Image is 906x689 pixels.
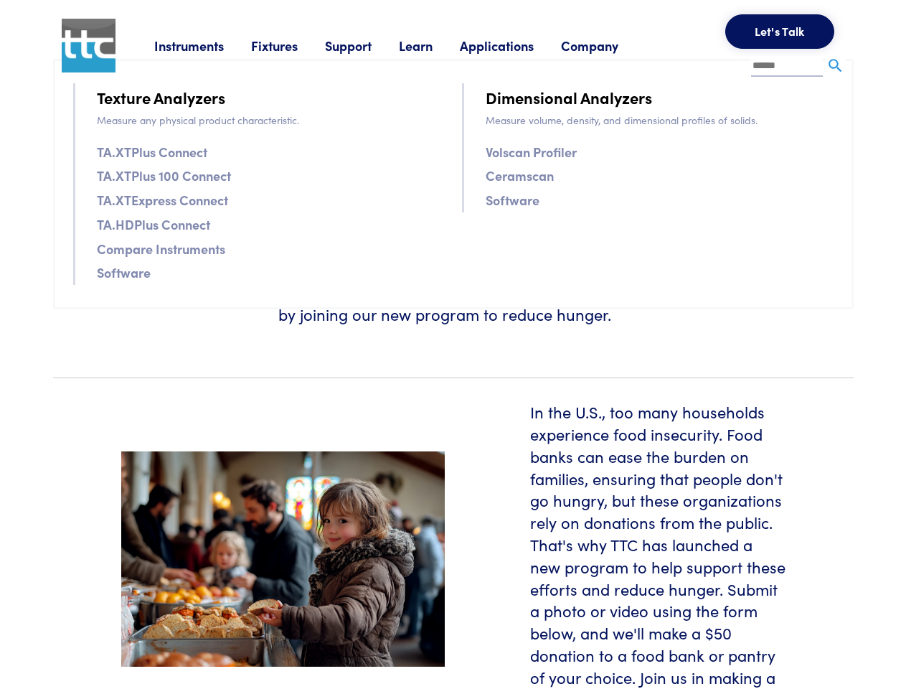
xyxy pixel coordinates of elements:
a: Learn [399,37,460,55]
a: Company [561,37,646,55]
a: Software [97,262,151,283]
p: Measure volume, density, and dimensional profiles of solids. [486,112,834,128]
a: Software [486,189,539,210]
a: TA.HDPlus Connect [97,214,210,235]
a: Texture Analyzers [97,85,225,110]
img: ttc_logo_1x1_v1.0.png [62,19,115,72]
a: Ceramscan [486,165,554,186]
a: TA.XTPlus 100 Connect [97,165,231,186]
button: Let's Talk [725,14,834,49]
p: Measure any physical product characteristic. [97,112,445,128]
a: Volscan Profiler [486,141,577,162]
a: Compare Instruments [97,238,225,259]
a: Fixtures [251,37,325,55]
a: Support [325,37,399,55]
a: Applications [460,37,561,55]
img: food-pantry-header.jpeg [121,451,445,667]
a: TA.XTExpress Connect [97,189,228,210]
a: TA.XTPlus Connect [97,141,207,162]
a: Dimensional Analyzers [486,85,652,110]
a: Instruments [154,37,251,55]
